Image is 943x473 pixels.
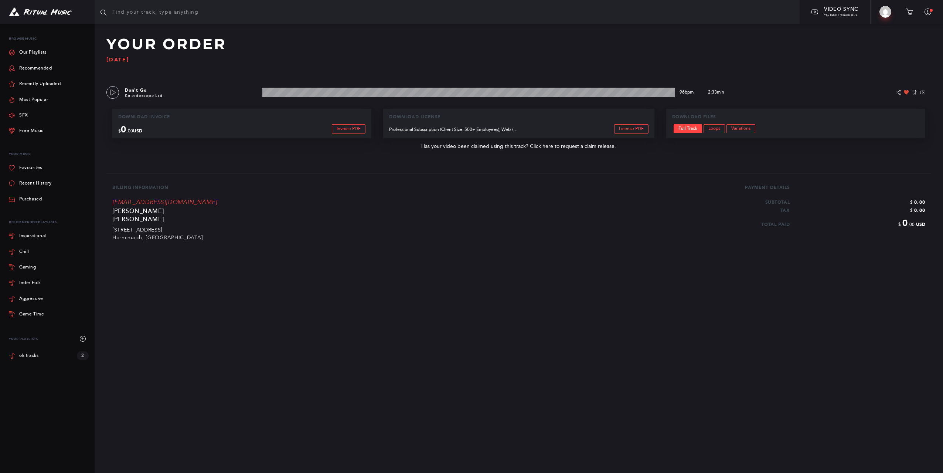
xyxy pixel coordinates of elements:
p: Billing Information [112,185,654,190]
h2: Your Order [106,36,931,53]
a: Recommended [9,61,52,76]
img: Ritual Music [9,7,72,17]
a: Our Playlists [9,45,47,60]
div: Game Time [19,312,44,317]
p: Download License [389,115,648,120]
a: Chill [9,244,89,259]
a: Has your video been claimed using this track? Click here to request a claim release. [421,143,616,149]
a: Favourites [9,160,42,176]
p: Don't Go [125,87,259,94]
p: Professional Subscription (Client Size: 500+ Employees), Web / Streaming, External, Internal, PC ... [389,127,519,132]
p: [STREET_ADDRESS] [112,226,654,233]
img: Lenin Soram [879,6,891,18]
a: Indie Folk [9,275,89,291]
p: [PERSON_NAME] [112,214,654,223]
div: Recommended Playlists [9,216,89,228]
a: Loops [704,124,725,133]
div: 2 [77,351,89,360]
p: [EMAIL_ADDRESS][DOMAIN_NAME] [112,199,654,206]
p: 96 [678,90,695,95]
p: $ .00 [790,218,925,228]
div: Indie Folk [19,281,41,285]
a: Purchased [9,192,42,207]
span: 0 [121,124,127,135]
a: Invoice PDF [332,124,365,134]
div: Inspirational [19,234,46,238]
a: Free Music [9,123,44,139]
span: USD [133,128,142,134]
a: Recent History [9,176,51,191]
p: Total Paid [654,222,790,227]
span: 0.00 [913,200,925,205]
span: Video Sync [824,6,858,12]
p: [DATE] [106,57,931,63]
a: Full Track [674,124,702,133]
a: Most Popular [9,92,48,107]
a: Kaleidoscope Ltd. [125,93,164,98]
div: Gaming [19,265,36,270]
div: Chill [19,250,29,254]
a: Inspirational [9,228,89,244]
span: min [717,89,724,95]
p: Subtotal [654,197,790,205]
p: Your Music [9,148,89,160]
p: $ .00 [118,124,242,135]
p: Tax [654,205,790,213]
p: 2:33 [701,89,731,96]
a: License PDF [614,124,648,134]
a: Aggressive [9,291,89,307]
div: ok tracks [19,353,38,358]
a: SFX [9,108,28,123]
a: Recently Uploaded [9,76,61,92]
p: Hornchurch, [GEOGRAPHIC_DATA] [112,233,654,241]
a: Variations [726,124,755,133]
div: Aggressive [19,297,43,301]
a: Game Time [9,307,89,322]
span: YouTube / Vimeo URL [824,13,857,17]
span: 0.00 [913,208,925,213]
p: Payment Details [745,185,790,190]
span: bpm [685,89,694,95]
span: USD [915,222,925,227]
p: [PERSON_NAME] [112,206,654,214]
div: Your Playlists [9,331,89,347]
p: $ [790,197,925,205]
p: Download Invoice [118,115,365,120]
a: Gaming [9,260,89,275]
p: $ [790,205,925,213]
span: 0 [901,217,908,228]
a: ok tracks 2 [9,347,89,365]
p: Download Files [672,115,919,120]
p: Browse Music [9,33,89,45]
